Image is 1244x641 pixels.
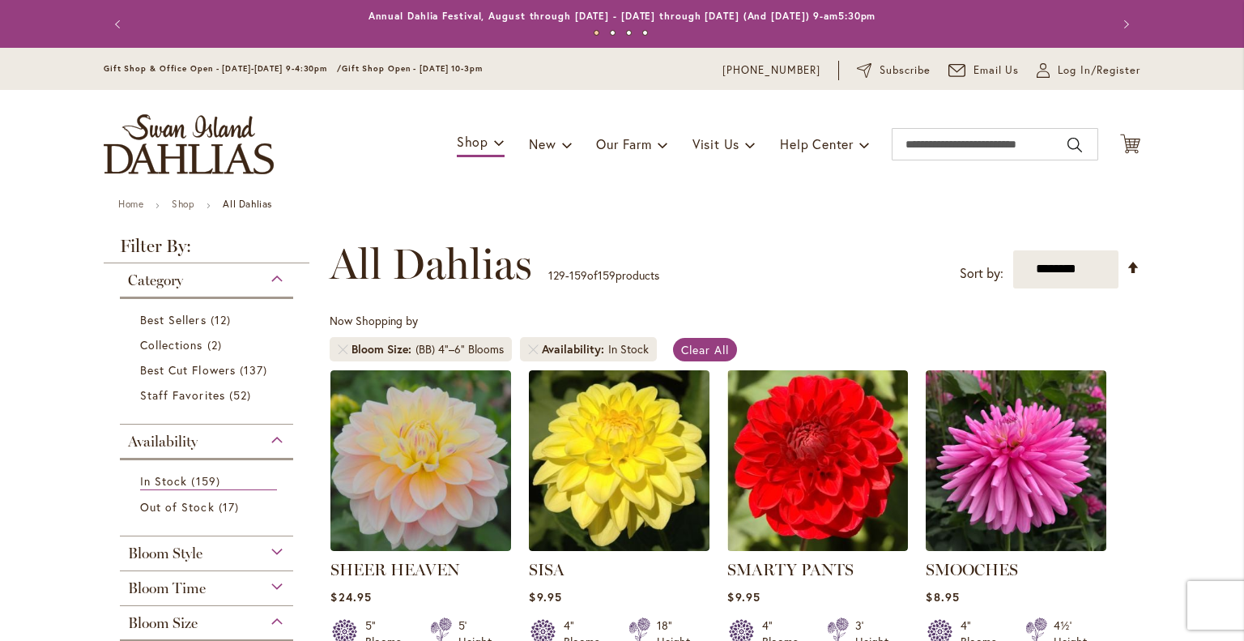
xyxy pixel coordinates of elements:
span: Best Cut Flowers [140,362,236,378]
div: In Stock [608,341,649,357]
a: SMARTY PANTS [727,560,854,579]
button: 2 of 4 [610,30,616,36]
a: SHEER HEAVEN [330,560,460,579]
span: Gift Shop Open - [DATE] 10-3pm [342,63,483,74]
span: 12 [211,311,235,328]
a: SHEER HEAVEN [330,539,511,554]
a: SMOOCHES [926,560,1018,579]
span: Availability [128,433,198,451]
a: SMARTY PANTS [727,539,908,554]
a: Home [118,198,143,210]
span: 159 [598,267,616,283]
strong: Filter By: [104,237,309,263]
span: All Dahlias [330,240,532,288]
span: Availability [542,341,608,357]
span: 159 [569,267,587,283]
a: SMOOCHES [926,539,1106,554]
span: Bloom Size [128,614,198,632]
button: 1 of 4 [594,30,599,36]
span: Help Center [780,135,854,152]
span: Our Farm [596,135,651,152]
span: 137 [240,361,271,378]
span: New [529,135,556,152]
span: Clear All [681,342,729,357]
button: Next [1108,8,1140,41]
span: Bloom Time [128,579,206,597]
span: Collections [140,337,203,353]
img: SMOOCHES [926,370,1106,551]
span: Visit Us [692,135,739,152]
a: Annual Dahlia Festival, August through [DATE] - [DATE] through [DATE] (And [DATE]) 9-am5:30pm [369,10,876,22]
span: 159 [191,472,224,489]
span: Gift Shop & Office Open - [DATE]-[DATE] 9-4:30pm / [104,63,342,74]
span: 52 [229,387,255,404]
p: - of products [548,263,659,288]
span: Email Us [973,62,1020,79]
a: Staff Favorites [140,387,277,404]
a: Remove Bloom Size (BB) 4"–6" Blooms [338,344,347,354]
span: In Stock [140,473,187,489]
span: Out of Stock [140,499,215,515]
img: SMARTY PANTS [727,370,908,551]
span: Subscribe [880,62,931,79]
span: 129 [548,267,565,283]
a: Best Cut Flowers [140,361,277,378]
span: Bloom Style [128,545,202,562]
img: SISA [529,370,709,551]
a: Subscribe [857,62,931,79]
a: Email Us [948,62,1020,79]
span: Log In/Register [1058,62,1140,79]
a: Remove Availability In Stock [528,344,538,354]
span: Best Sellers [140,312,207,327]
span: $9.95 [727,589,760,605]
span: 17 [219,498,243,515]
span: Bloom Size [351,341,415,357]
a: Best Sellers [140,311,277,328]
span: $24.95 [330,589,371,605]
a: store logo [104,114,274,174]
a: [PHONE_NUMBER] [722,62,820,79]
a: In Stock 159 [140,472,277,490]
span: $9.95 [529,589,561,605]
a: Log In/Register [1037,62,1140,79]
span: Now Shopping by [330,313,418,328]
span: Staff Favorites [140,387,225,403]
a: SISA [529,560,564,579]
button: 3 of 4 [626,30,632,36]
a: Shop [172,198,194,210]
button: 4 of 4 [642,30,648,36]
a: SISA [529,539,709,554]
div: (BB) 4"–6" Blooms [415,341,504,357]
a: Collections [140,336,277,353]
a: Out of Stock 17 [140,498,277,515]
label: Sort by: [960,259,1003,288]
span: Shop [457,133,488,150]
span: Category [128,271,183,289]
button: Previous [104,8,136,41]
img: SHEER HEAVEN [330,370,511,551]
a: Clear All [673,338,737,361]
strong: All Dahlias [223,198,272,210]
span: $8.95 [926,589,959,605]
span: 2 [207,336,226,353]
